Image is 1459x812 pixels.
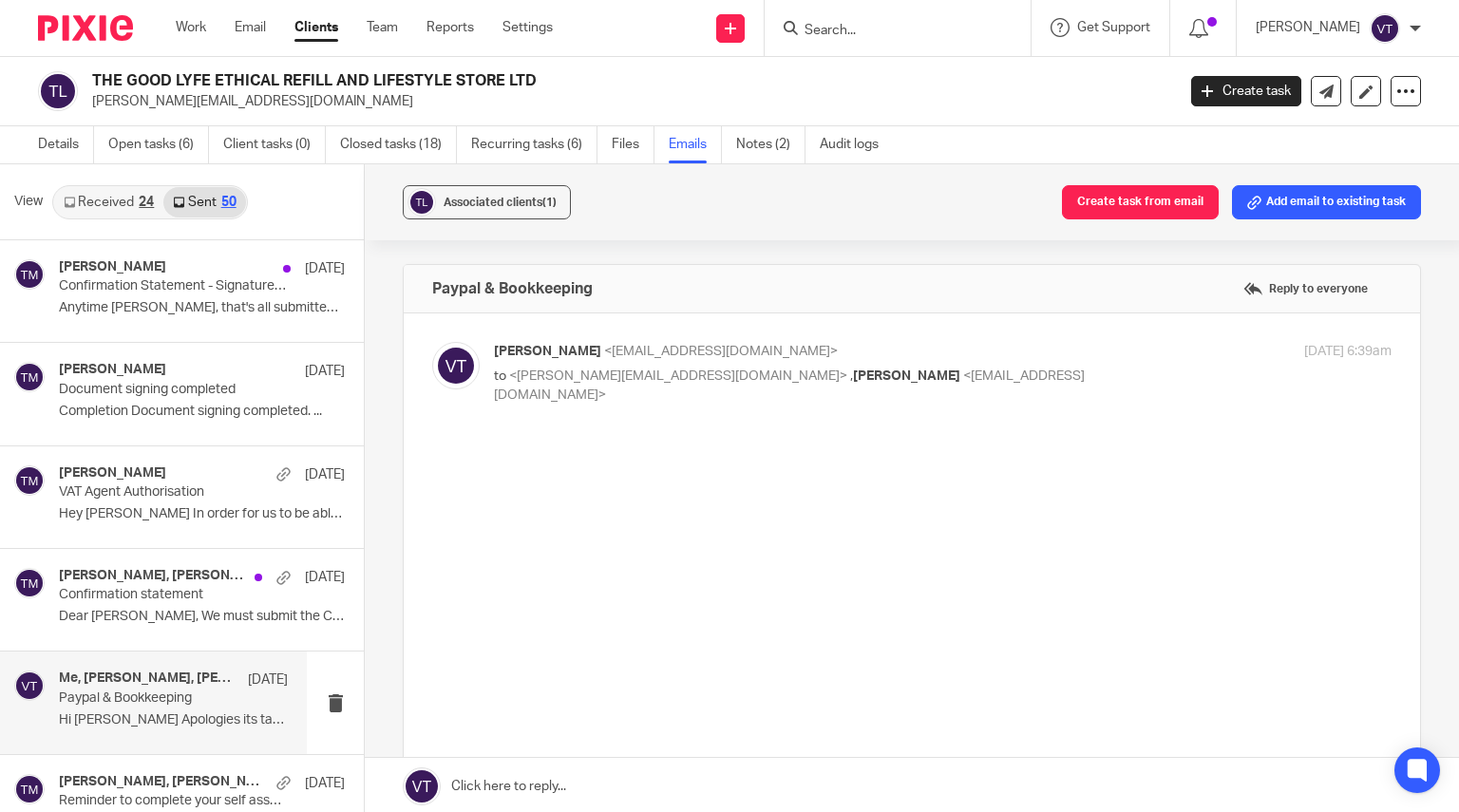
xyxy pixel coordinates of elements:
[54,187,163,217] a: Received24
[294,18,338,37] a: Clients
[1077,21,1150,34] span: Get Support
[850,369,853,383] span: ,
[432,279,593,298] h4: Paypal & Bookkeeping
[14,568,45,598] img: svg%3E
[367,18,398,37] a: Team
[432,342,480,389] img: svg%3E
[14,774,45,804] img: svg%3E
[1239,274,1373,303] label: Reply to everyone
[59,793,288,809] p: Reminder to complete your self assessment form
[59,382,288,398] p: Document signing completed
[59,774,267,790] h4: [PERSON_NAME], [PERSON_NAME]
[471,126,597,163] a: Recurring tasks (6)
[853,369,960,383] span: [PERSON_NAME]
[803,23,974,40] input: Search
[59,690,242,707] p: Paypal & Bookkeeping
[612,126,654,163] a: Files
[235,18,266,37] a: Email
[14,670,45,701] img: svg%3E
[59,670,238,687] h4: Me, [PERSON_NAME], [PERSON_NAME]
[139,196,154,209] div: 24
[494,369,506,383] span: to
[305,259,345,278] p: [DATE]
[604,345,838,358] span: <[EMAIL_ADDRESS][DOMAIN_NAME]>
[38,71,78,111] img: svg%3E
[223,126,326,163] a: Client tasks (0)
[14,362,45,392] img: svg%3E
[92,92,1163,111] p: [PERSON_NAME][EMAIL_ADDRESS][DOMAIN_NAME]
[340,126,457,163] a: Closed tasks (18)
[305,774,345,793] p: [DATE]
[221,196,237,209] div: 50
[14,465,45,496] img: svg%3E
[59,484,288,500] p: VAT Agent Authorisation
[1370,13,1400,44] img: svg%3E
[407,188,436,217] img: svg%3E
[59,506,345,522] p: Hey [PERSON_NAME] In order for us to be able to...
[1062,185,1219,219] button: Create task from email
[494,345,601,358] span: [PERSON_NAME]
[38,15,133,41] img: Pixie
[736,126,805,163] a: Notes (2)
[502,18,553,37] a: Settings
[14,259,45,290] img: svg%3E
[59,404,345,420] p: Completion Document signing completed. ...
[108,126,209,163] a: Open tasks (6)
[1191,76,1301,106] a: Create task
[59,587,288,603] p: Confirmation statement
[59,465,166,482] h4: [PERSON_NAME]
[59,362,166,378] h4: [PERSON_NAME]
[59,712,288,728] p: Hi [PERSON_NAME] Apologies its taken me a little...
[542,197,557,208] span: (1)
[248,670,288,689] p: [DATE]
[509,369,847,383] span: <[PERSON_NAME][EMAIL_ADDRESS][DOMAIN_NAME]>
[163,187,245,217] a: Sent50
[59,259,166,275] h4: [PERSON_NAME]
[14,192,43,212] span: View
[305,568,345,587] p: [DATE]
[305,465,345,484] p: [DATE]
[59,278,288,294] p: Confirmation Statement - Signature Needed
[426,18,474,37] a: Reports
[305,362,345,381] p: [DATE]
[176,18,206,37] a: Work
[38,126,94,163] a: Details
[1304,342,1392,362] p: [DATE] 6:39am
[59,568,245,584] h4: [PERSON_NAME], [PERSON_NAME]
[92,71,949,91] h2: THE GOOD LYFE ETHICAL REFILL AND LIFESTYLE STORE LTD
[403,185,571,219] button: Associated clients(1)
[59,609,345,625] p: Dear [PERSON_NAME], We must submit the Confirmation...
[444,197,557,208] span: Associated clients
[820,126,893,163] a: Audit logs
[1232,185,1421,219] button: Add email to existing task
[1256,18,1360,37] p: [PERSON_NAME]
[669,126,722,163] a: Emails
[59,300,345,316] p: Anytime [PERSON_NAME], that's all submitted! Have a...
